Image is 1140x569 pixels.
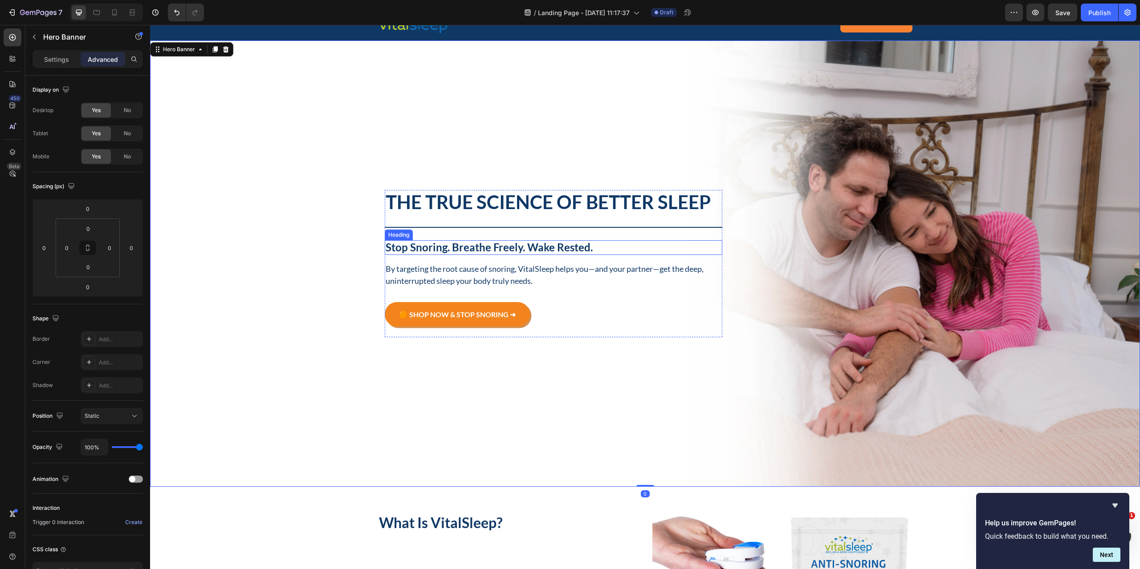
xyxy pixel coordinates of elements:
[99,335,141,343] div: Add...
[33,358,50,366] div: Corner
[8,95,21,102] div: 450
[124,153,131,161] span: No
[33,381,53,389] div: Shadow
[150,25,1140,569] iframe: Design area
[125,517,143,528] button: Create
[99,382,141,390] div: Add...
[235,277,380,302] a: 🟠 SHOP NOW & STOP SNORING ➜
[1055,9,1070,16] span: Save
[660,8,673,16] span: Draft
[92,106,101,114] span: Yes
[33,504,60,512] div: Interaction
[985,532,1120,541] p: Quick feedback to build what you need.
[125,518,142,526] div: Create
[235,165,573,189] h2: Rich Text Editor. Editing area: main
[33,181,77,193] div: Spacing (px)
[228,488,488,507] h2: Rich Text Editor. Editing area: main
[1048,4,1077,21] button: Save
[37,241,51,254] input: 0
[33,106,53,114] div: Desktop
[79,222,97,235] input: 0px
[1093,548,1120,562] button: Next question
[124,129,131,137] span: No
[103,241,116,254] input: 0px
[33,410,65,422] div: Position
[33,84,71,96] div: Display on
[81,408,143,424] button: Static
[88,55,118,64] p: Advanced
[33,518,84,526] span: Trigger 0 interaction
[1128,512,1135,519] span: 1
[985,518,1120,529] h2: Help us improve GemPages!
[1088,8,1111,17] div: Publish
[79,202,97,215] input: 0
[85,412,99,419] span: Static
[236,206,261,214] div: Heading
[249,285,366,294] span: 🟠 SHOP NOW & STOP SNORING ➜
[58,7,62,18] p: 7
[236,238,572,262] p: By targeting the root cause of snoring, VitalSleep helps you—and your partner—get the deep, unint...
[99,359,141,367] div: Add...
[168,4,204,21] div: Undo/Redo
[1081,4,1118,21] button: Publish
[236,216,572,229] p: Stop Snoring. Breathe Freely. Wake Rested.
[534,8,536,17] span: /
[79,260,97,274] input: 0px
[79,280,97,294] input: 0
[60,241,73,254] input: 0px
[81,439,108,455] input: Auto
[44,55,69,64] p: Settings
[124,106,131,114] span: No
[7,163,21,170] div: Beta
[33,153,49,161] div: Mobile
[92,129,101,137] span: Yes
[33,441,65,453] div: Opacity
[33,313,61,325] div: Shape
[43,32,119,42] p: Hero Banner
[235,215,573,230] h2: Rich Text Editor. Editing area: main
[538,8,630,17] span: Landing Page - [DATE] 11:17:37
[491,465,500,472] div: 0
[11,20,47,28] div: Hero Banner
[33,545,67,553] div: CSS class
[985,500,1120,562] div: Help us improve GemPages!
[229,489,487,506] p: What Is VitalSleep?
[92,153,101,161] span: Yes
[125,241,138,254] input: 0
[235,237,573,263] div: Rich Text Editor. Editing area: main
[33,473,71,485] div: Animation
[236,166,572,188] p: The True Science of Better Sleep
[1110,500,1120,511] button: Hide survey
[33,335,50,343] div: Border
[33,129,48,137] div: Tablet
[4,4,66,21] button: 7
